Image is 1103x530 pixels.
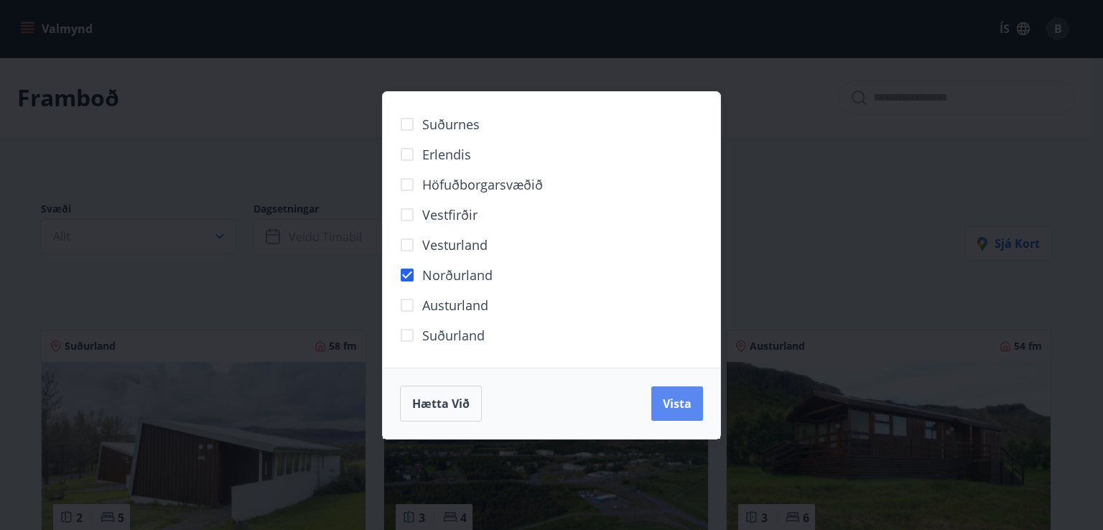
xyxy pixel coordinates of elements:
[412,396,470,412] span: Hætta við
[422,175,543,194] span: Höfuðborgarsvæðið
[422,326,485,345] span: Suðurland
[422,236,488,254] span: Vesturland
[400,386,482,422] button: Hætta við
[422,115,480,134] span: Suðurnes
[422,296,488,315] span: Austurland
[651,386,703,421] button: Vista
[422,145,471,164] span: Erlendis
[422,205,478,224] span: Vestfirðir
[422,266,493,284] span: Norðurland
[663,396,692,412] span: Vista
